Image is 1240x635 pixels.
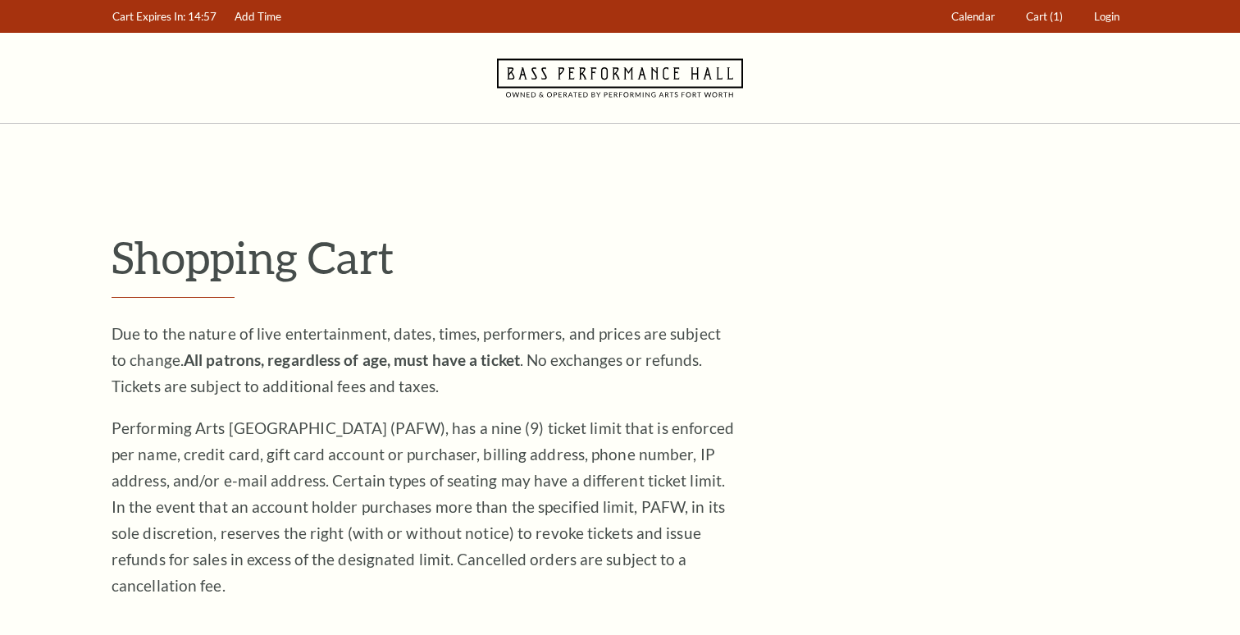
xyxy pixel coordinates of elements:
a: Cart (1) [1019,1,1071,33]
span: Cart [1026,10,1047,23]
span: (1) [1050,10,1063,23]
a: Add Time [227,1,289,33]
a: Calendar [944,1,1003,33]
p: Performing Arts [GEOGRAPHIC_DATA] (PAFW), has a nine (9) ticket limit that is enforced per name, ... [112,415,735,599]
span: Due to the nature of live entertainment, dates, times, performers, and prices are subject to chan... [112,324,721,395]
a: Login [1087,1,1128,33]
span: 14:57 [188,10,217,23]
span: Login [1094,10,1119,23]
span: Calendar [951,10,995,23]
strong: All patrons, regardless of age, must have a ticket [184,350,520,369]
span: Cart Expires In: [112,10,185,23]
p: Shopping Cart [112,231,1128,284]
